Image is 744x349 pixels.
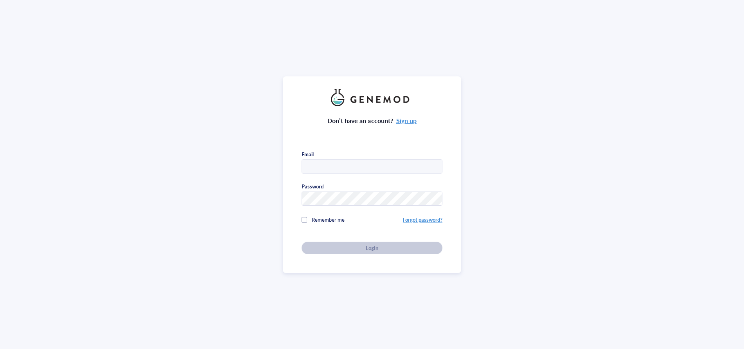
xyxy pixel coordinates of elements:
[302,183,323,190] div: Password
[327,116,417,126] div: Don’t have an account?
[312,216,345,223] span: Remember me
[396,116,417,125] a: Sign up
[403,216,442,223] a: Forgot password?
[302,151,314,158] div: Email
[331,89,413,106] img: genemod_logo_light-BcqUzbGq.png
